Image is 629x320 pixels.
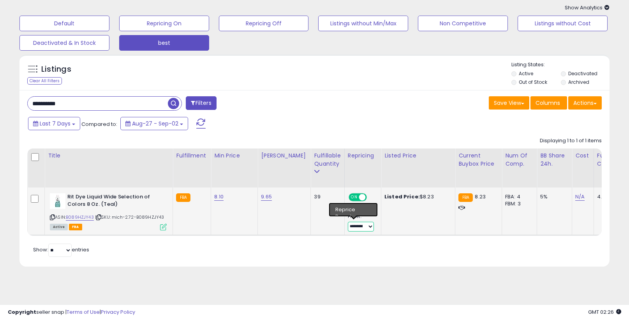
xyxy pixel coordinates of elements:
button: Deactivated & In Stock [19,35,109,51]
span: 8.23 [475,193,486,200]
span: Show Analytics [565,4,610,11]
div: 5% [540,193,566,200]
span: Show: entries [33,246,89,253]
button: Repricing On [119,16,209,31]
div: BB Share 24h. [540,152,569,168]
b: Listed Price: [384,193,420,200]
span: All listings currently available for purchase on Amazon [50,224,68,230]
div: Title [48,152,169,160]
div: Cost [575,152,590,160]
div: seller snap | | [8,309,135,316]
button: Default [19,16,109,31]
div: Displaying 1 to 1 of 1 items [540,137,602,145]
button: Last 7 Days [28,117,80,130]
b: Rit Dye Liquid Wide Selection of Colors 8 Oz. (Teal) [67,193,162,210]
span: FBA [69,224,82,230]
button: Filters [186,96,216,110]
img: 31yodShJI-L._SL40_.jpg [50,193,65,209]
div: $8.23 [384,193,449,200]
span: Last 7 Days [40,120,70,127]
label: Active [519,70,533,77]
div: Listed Price [384,152,452,160]
small: FBA [458,193,473,202]
div: Amazon AI [348,205,375,212]
span: 2025-09-14 02:26 GMT [588,308,621,316]
div: Clear All Filters [27,77,62,85]
button: best [119,35,209,51]
div: 39 [314,193,338,200]
small: FBA [176,193,190,202]
span: Compared to: [81,120,117,128]
button: Aug-27 - Sep-02 [120,117,188,130]
span: | SKU: mich-2.72-B089HZJY43 [95,214,164,220]
a: Privacy Policy [101,308,135,316]
label: Archived [568,79,589,85]
label: Deactivated [568,70,597,77]
div: Fulfillable Quantity [314,152,341,168]
span: Aug-27 - Sep-02 [132,120,178,127]
button: Listings without Min/Max [318,16,408,31]
a: 8.10 [214,193,224,201]
a: Terms of Use [67,308,100,316]
span: OFF [365,194,378,201]
a: 9.65 [261,193,272,201]
div: Min Price [214,152,254,160]
button: Listings without Cost [518,16,608,31]
div: Fulfillment Cost [597,152,627,168]
span: ON [349,194,359,201]
span: Columns [536,99,560,107]
a: B089HZJY43 [66,214,94,221]
a: N/A [575,193,585,201]
button: Columns [530,96,567,110]
div: [PERSON_NAME] [261,152,307,160]
div: 4.15 [597,193,624,200]
div: Num of Comp. [505,152,534,168]
h5: Listings [41,64,71,75]
button: Save View [489,96,529,110]
div: FBA: 4 [505,193,531,200]
div: Repricing [348,152,378,160]
div: ASIN: [50,193,167,230]
button: Repricing Off [219,16,309,31]
button: Actions [568,96,602,110]
div: FBM: 3 [505,200,531,207]
div: Preset: [348,214,375,232]
div: Current Buybox Price [458,152,499,168]
button: Non Competitive [418,16,508,31]
p: Listing States: [511,61,610,69]
label: Out of Stock [519,79,547,85]
strong: Copyright [8,308,36,316]
div: Fulfillment [176,152,208,160]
